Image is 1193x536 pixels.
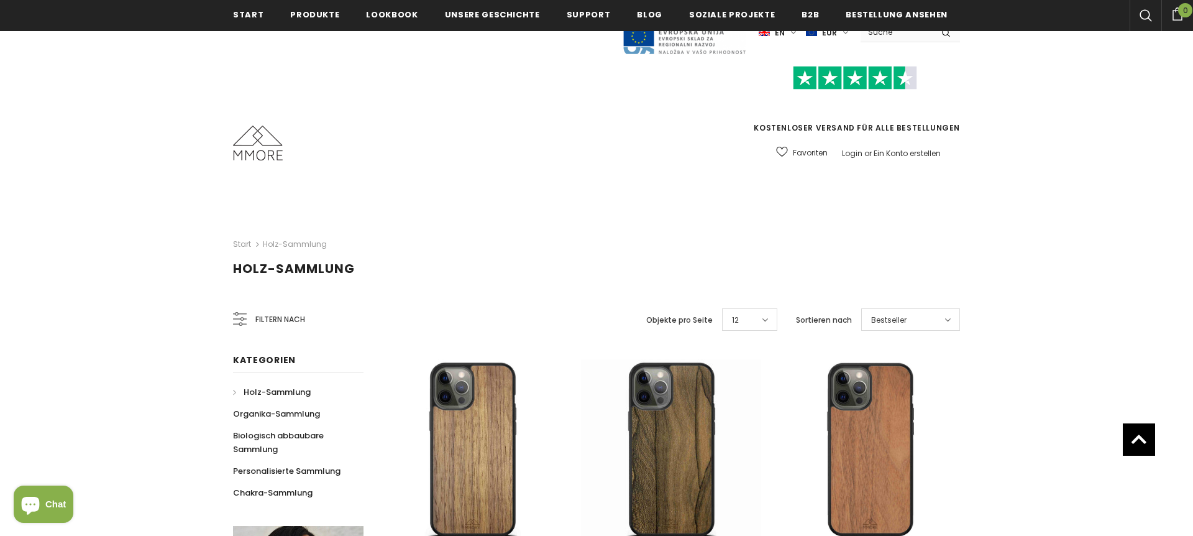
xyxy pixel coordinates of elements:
inbox-online-store-chat: Shopify online store chat [10,486,77,526]
a: Ein Konto erstellen [874,148,941,159]
span: Kategorien [233,354,296,366]
span: Favoriten [793,147,828,159]
span: or [864,148,872,159]
a: 0 [1161,6,1193,21]
span: Start [233,9,263,21]
span: Lookbook [366,9,418,21]
span: Soziale Projekte [689,9,775,21]
a: Biologisch abbaubare Sammlung [233,425,350,460]
span: Holz-Sammlung [233,260,355,277]
a: Personalisierte Sammlung [233,460,341,482]
span: Blog [637,9,662,21]
a: Holz-Sammlung [233,381,311,403]
span: Bestellung ansehen [846,9,948,21]
span: Bestseller [871,314,907,326]
span: Personalisierte Sammlung [233,465,341,477]
a: Start [233,237,251,252]
span: Biologisch abbaubare Sammlung [233,430,324,455]
span: EUR [822,27,837,39]
iframe: Customer reviews powered by Trustpilot [750,90,960,122]
a: Login [842,148,862,159]
span: Support [567,9,611,21]
span: Holz-Sammlung [244,386,311,398]
a: Chakra-Sammlung [233,482,313,504]
a: Javni Razpis [622,27,746,37]
img: Javni Razpis [622,10,746,55]
span: 12 [732,314,739,326]
img: Vertrauen Sie Pilot Stars [793,66,917,90]
label: Objekte pro Seite [646,314,713,326]
span: Chakra-Sammlung [233,487,313,499]
input: Search Site [861,23,932,41]
span: Organika-Sammlung [233,408,320,420]
img: i-lang-1.png [759,27,770,38]
img: MMORE Cases [233,126,283,160]
a: Holz-Sammlung [263,239,327,249]
span: Filtern nach [255,313,305,326]
label: Sortieren nach [796,314,852,326]
span: Unsere Geschichte [445,9,540,21]
a: Favoriten [776,142,828,164]
span: en [775,27,785,39]
span: B2B [802,9,819,21]
a: Organika-Sammlung [233,403,320,425]
span: 0 [1178,3,1192,17]
span: KOSTENLOSER VERSAND FÜR ALLE BESTELLUNGEN [750,72,960,133]
span: Produkte [290,9,339,21]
